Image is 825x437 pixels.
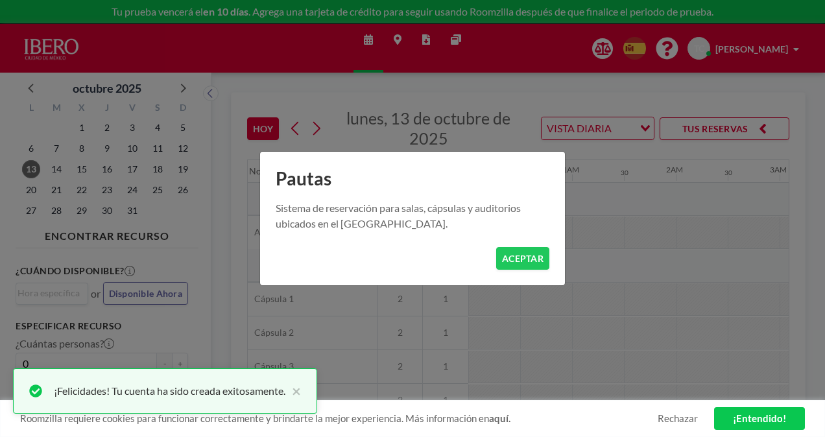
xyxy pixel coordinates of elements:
span: Roomzilla requiere cookies para funcionar correctamente y brindarte la mejor experiencia. Más inf... [20,412,658,425]
a: Rechazar [658,412,698,425]
button: ACEPTAR [496,247,549,270]
div: ¡Felicidades! Tu cuenta ha sido creada exitosamente. [54,383,285,399]
a: ¡Entendido! [714,407,805,430]
button: close [285,383,301,399]
a: aquí. [489,412,510,424]
p: Sistema de reservación para salas, cápsulas y auditorios ubicados en el [GEOGRAPHIC_DATA]. [276,200,549,231]
h1: Pautas [260,152,565,200]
